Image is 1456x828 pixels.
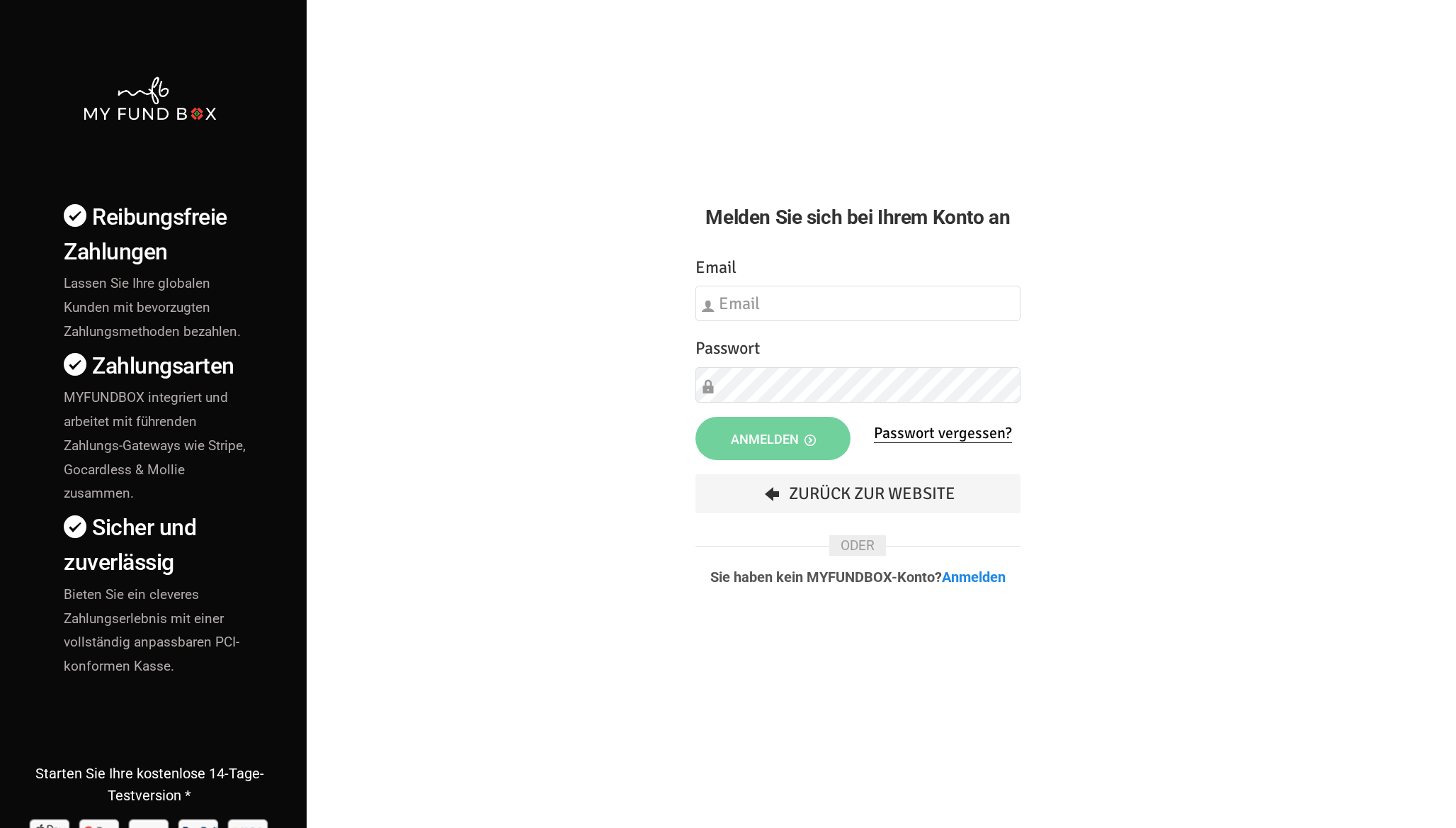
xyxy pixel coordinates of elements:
h2: Melden Sie sich bei Ihrem Konto an [695,202,1020,233]
label: Email [695,254,736,281]
h4: Sicher und zuverlässig [64,510,250,580]
p: Sie haben kein MYFUNDBOX-Konto? [695,570,1020,584]
span: Bieten Sie ein cleveres Zahlungserlebnis mit einer vollständig anpassbaren PCI-konformen Kasse. [64,586,239,675]
span: Anmelden [731,432,816,447]
a: Passwort vergessen? [874,423,1012,443]
button: Anmelden [695,417,851,460]
a: Zurück zur Website [695,474,1020,513]
label: Passwort [695,335,760,362]
a: Anmelden [942,569,1006,586]
input: Email [695,286,1020,321]
span: MYFUNDBOX integriert und arbeitet mit führenden Zahlungs-Gateways wie Stripe, Gocardless & Mollie... [64,389,246,501]
span: Lassen Sie Ihre globalen Kunden mit bevorzugten Zahlungsmethoden bezahlen. [64,275,241,340]
span: ODER [829,535,886,556]
h4: Zahlungsarten [64,349,250,384]
img: mfbwhite.png [82,75,217,122]
h4: Reibungsfreie Zahlungen [64,200,250,269]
